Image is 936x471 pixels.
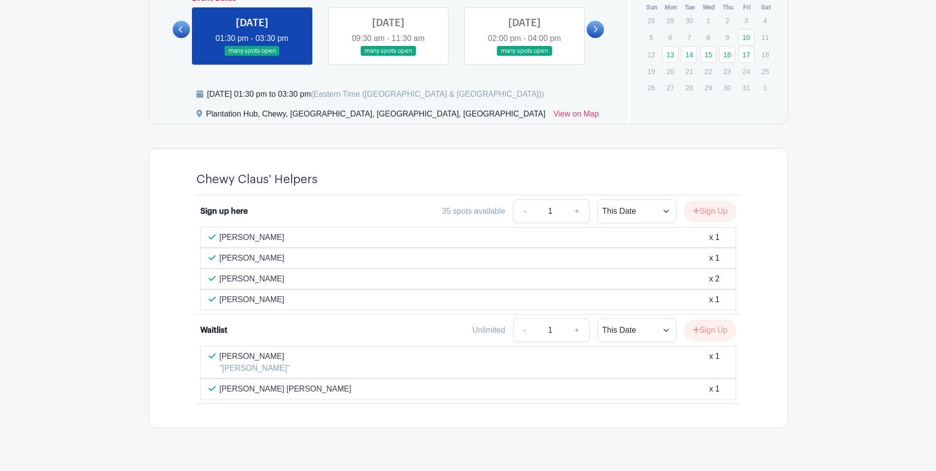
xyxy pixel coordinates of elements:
p: 7 [681,30,697,45]
button: Sign Up [684,201,736,222]
th: Thu [718,2,738,12]
a: + [564,318,589,342]
th: Mon [662,2,681,12]
p: 27 [662,80,678,95]
a: + [564,199,589,223]
p: [PERSON_NAME] [220,294,285,306]
a: - [513,199,536,223]
p: 8 [700,30,716,45]
p: 28 [681,80,697,95]
p: [PERSON_NAME] [220,232,285,243]
span: (Eastern Time ([GEOGRAPHIC_DATA] & [GEOGRAPHIC_DATA])) [311,90,544,98]
p: 30 [719,80,735,95]
p: 3 [738,13,754,28]
p: 23 [719,64,735,79]
p: 4 [757,13,773,28]
p: 21 [681,64,697,79]
p: 28 [643,13,659,28]
p: 26 [643,80,659,95]
div: [DATE] 01:30 pm to 03:30 pm [207,88,544,100]
button: Sign Up [684,320,736,341]
div: x 1 [709,252,719,264]
th: Tue [680,2,700,12]
p: 11 [757,30,773,45]
p: 18 [757,47,773,62]
th: Sun [642,2,662,12]
p: 29 [662,13,678,28]
p: 1 [700,13,716,28]
div: x 2 [709,273,719,285]
p: [PERSON_NAME] [220,252,285,264]
p: [PERSON_NAME] [PERSON_NAME] [220,383,352,395]
a: - [513,318,536,342]
p: 12 [643,47,659,62]
th: Fri [738,2,757,12]
div: x 1 [709,232,719,243]
div: Sign up here [200,205,248,217]
p: 24 [738,64,754,79]
div: Waitlist [200,324,227,336]
p: [PERSON_NAME] [220,351,290,362]
p: 9 [719,30,735,45]
a: 17 [738,46,754,63]
a: 15 [700,46,716,63]
th: Sat [756,2,776,12]
div: 35 spots available [442,205,505,217]
p: 20 [662,64,678,79]
a: 10 [738,29,754,45]
th: Wed [700,2,719,12]
div: x 1 [709,294,719,306]
a: 13 [662,46,678,63]
p: 6 [662,30,678,45]
div: Unlimited [472,324,505,336]
h4: Chewy Claus' Helpers [196,172,318,187]
p: 30 [681,13,697,28]
p: 25 [757,64,773,79]
p: 2 [719,13,735,28]
div: Plantation Hub, Chewy, [GEOGRAPHIC_DATA], [GEOGRAPHIC_DATA], [GEOGRAPHIC_DATA] [206,108,546,124]
p: 29 [700,80,716,95]
p: 1 [757,80,773,95]
p: "[PERSON_NAME]" [220,362,290,374]
a: View on Map [553,108,599,124]
a: 16 [719,46,735,63]
p: 22 [700,64,716,79]
div: x 1 [709,351,719,374]
p: 19 [643,64,659,79]
p: 31 [738,80,754,95]
p: [PERSON_NAME] [220,273,285,285]
div: x 1 [709,383,719,395]
a: 14 [681,46,697,63]
p: 5 [643,30,659,45]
